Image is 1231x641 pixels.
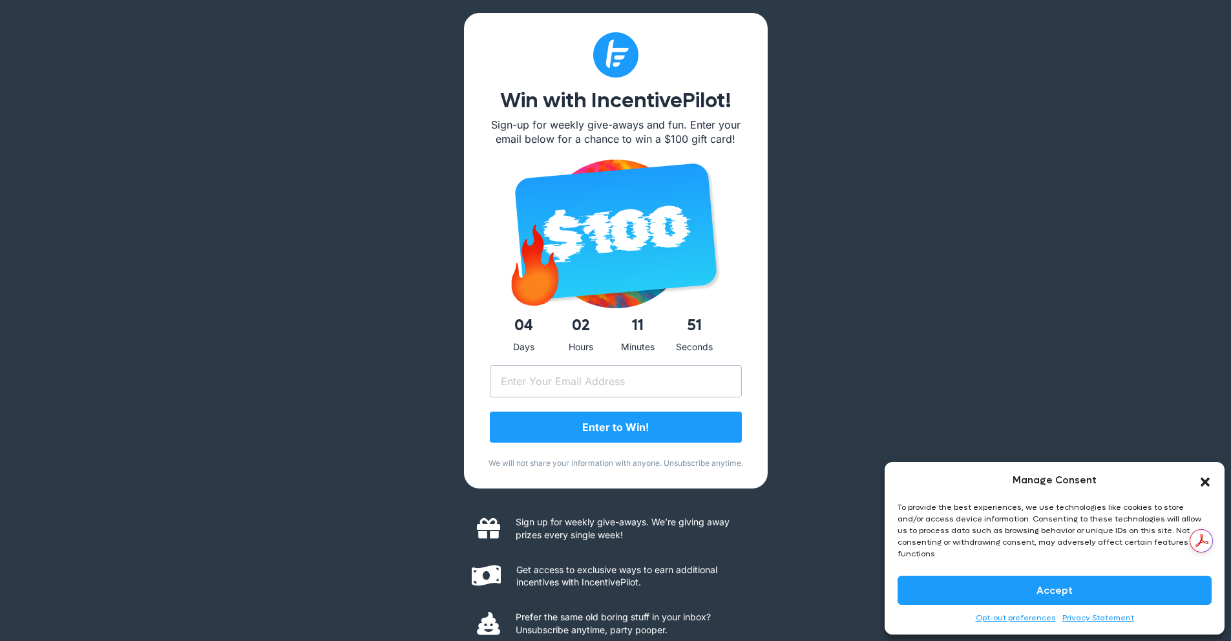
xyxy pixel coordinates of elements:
[612,312,664,339] span: 11
[976,611,1056,625] a: Opt-out preferences
[555,339,607,355] div: Hours
[516,516,755,541] p: Sign up for weekly give-aways. We’re giving away prizes every single week!
[498,339,550,355] div: Days
[593,32,638,78] img: Subtract (1)
[669,339,721,355] div: Seconds
[490,90,742,111] h1: Win with IncentivePilot!
[516,563,755,589] p: Get access to exclusive ways to earn additional incentives with IncentivePilot.
[612,339,664,355] div: Minutes
[555,312,607,339] span: 02
[490,412,742,443] input: Enter to Win!
[490,218,580,308] img: giphy (2)
[490,365,742,397] input: Enter Your Email Address
[498,312,550,339] span: 04
[496,160,735,308] img: iPhone 16 - 73
[516,611,755,636] p: Prefer the same old boring stuff in your inbox? Unsubscribe anytime, party pooper.
[1013,472,1097,489] div: Manage Consent
[490,118,742,147] p: Sign-up for weekly give-aways and fun. Enter your email below for a chance to win a $100 gift card!
[669,312,721,339] span: 51
[483,458,748,469] p: We will not share your information with anyone. Unsubscribe anytime.
[1062,611,1134,625] a: Privacy Statement
[1199,474,1212,487] div: Close dialog
[898,576,1212,605] button: Accept
[898,501,1210,560] div: To provide the best experiences, we use technologies like cookies to store and/or access device i...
